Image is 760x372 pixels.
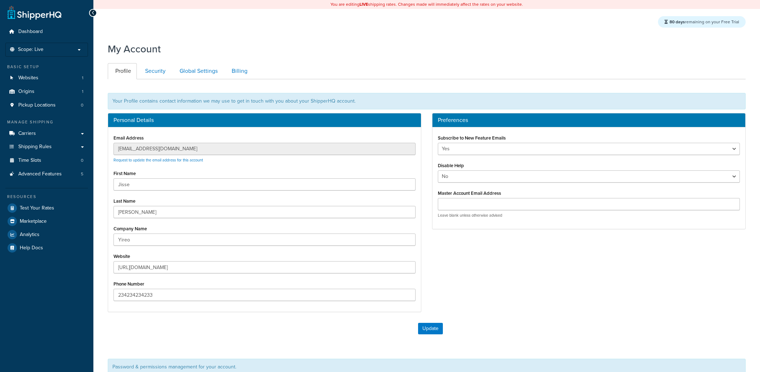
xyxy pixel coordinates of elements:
[108,63,137,79] a: Profile
[5,71,88,85] li: Websites
[20,205,54,211] span: Test Your Rates
[18,131,36,137] span: Carriers
[113,226,147,231] label: Company Name
[81,157,83,164] span: 0
[438,117,740,123] h3: Preferences
[113,171,136,176] label: First Name
[658,16,746,28] div: remaining on your Free Trial
[113,281,144,287] label: Phone Number
[8,5,61,20] a: ShipperHQ Home
[82,89,83,95] span: 1
[18,75,38,81] span: Websites
[224,63,253,79] a: Billing
[18,171,62,177] span: Advanced Features
[18,89,34,95] span: Origins
[18,144,52,150] span: Shipping Rules
[18,29,43,35] span: Dashboard
[669,19,685,25] strong: 80 days
[81,102,83,108] span: 0
[5,64,88,70] div: Basic Setup
[108,93,746,109] div: Your Profile contains contact information we may use to get in touch with you about your ShipperH...
[172,63,223,79] a: Global Settings
[108,42,161,56] h1: My Account
[18,157,41,164] span: Time Slots
[82,75,83,81] span: 1
[5,154,88,167] a: Time Slots 0
[360,1,368,8] b: LIVE
[5,228,88,241] a: Analytics
[5,99,88,112] li: Pickup Locations
[5,71,88,85] a: Websites 1
[5,99,88,112] a: Pickup Locations 0
[5,140,88,154] a: Shipping Rules
[418,323,443,334] button: Update
[5,215,88,228] a: Marketplace
[5,85,88,98] a: Origins 1
[5,119,88,125] div: Manage Shipping
[5,241,88,254] a: Help Docs
[20,232,40,238] span: Analytics
[5,154,88,167] li: Time Slots
[113,135,144,141] label: Email Address
[5,168,88,181] li: Advanced Features
[113,198,135,204] label: Last Name
[20,218,47,225] span: Marketplace
[113,117,416,123] h3: Personal Details
[138,63,171,79] a: Security
[113,157,203,163] a: Request to update the email address for this account
[438,163,464,168] label: Disable Help
[5,25,88,38] a: Dashboard
[5,194,88,200] div: Resources
[438,135,506,141] label: Subscribe to New Feature Emails
[20,245,43,251] span: Help Docs
[18,47,43,53] span: Scope: Live
[438,213,740,218] p: Leave blank unless otherwise advised
[5,127,88,140] a: Carriers
[113,254,130,259] label: Website
[5,85,88,98] li: Origins
[5,202,88,215] a: Test Your Rates
[438,190,501,196] label: Master Account Email Address
[5,168,88,181] a: Advanced Features 5
[81,171,83,177] span: 5
[18,102,56,108] span: Pickup Locations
